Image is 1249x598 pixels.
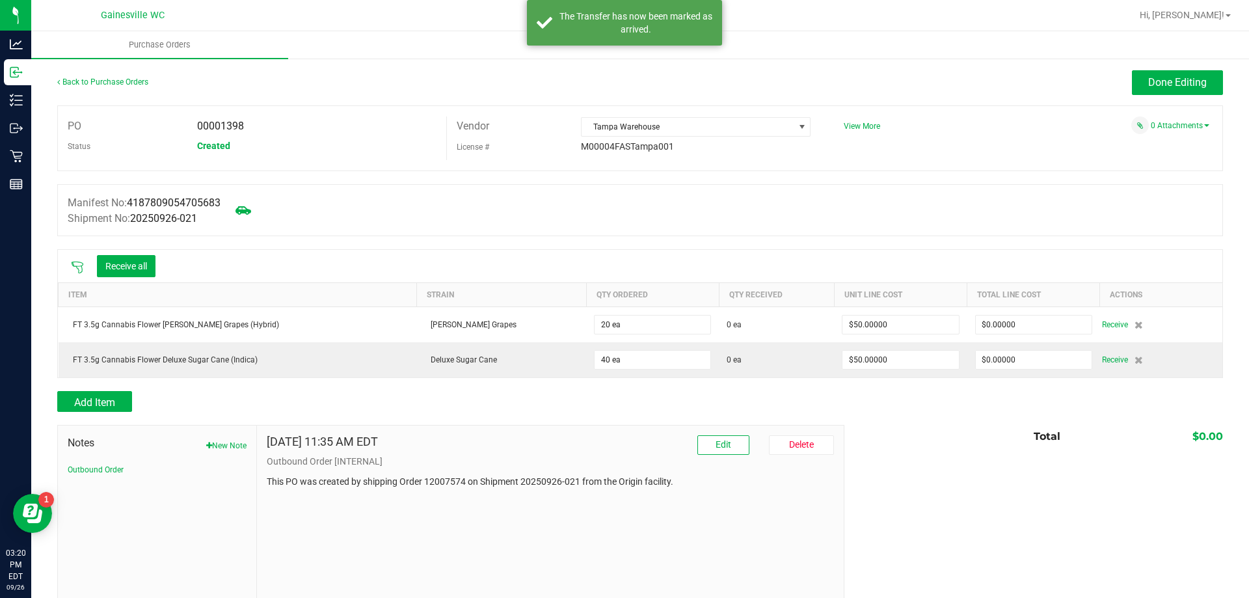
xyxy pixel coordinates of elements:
input: $0.00000 [842,316,958,334]
label: Manifest No: [68,195,221,211]
span: Tampa Warehouse [582,118,794,136]
span: Mark as not Arrived [230,197,256,223]
span: Hi, [PERSON_NAME]! [1140,10,1224,20]
inline-svg: Retail [10,150,23,163]
span: Receive [1102,352,1128,368]
th: Unit Line Cost [834,282,967,306]
button: Add Item [57,391,132,412]
button: Done Editing [1132,70,1223,95]
h4: [DATE] 11:35 AM EDT [267,435,378,448]
span: 4187809054705683 [127,197,221,209]
span: Add Item [74,396,115,409]
span: 0 ea [727,354,742,366]
label: Vendor [457,116,489,136]
span: Receive [1102,317,1128,333]
button: Receive all [97,255,155,277]
div: The Transfer has now been marked as arrived. [559,10,712,36]
a: 0 Attachments [1151,121,1209,130]
label: Shipment No: [68,211,197,226]
span: $0.00 [1192,430,1223,442]
th: Qty Received [719,282,834,306]
input: $0.00000 [976,351,1092,369]
p: Outbound Order [INTERNAL] [267,455,834,469]
span: Notes [68,435,247,451]
th: Actions [1100,282,1222,306]
th: Qty Ordered [586,282,719,306]
div: FT 3.5g Cannabis Flower Deluxe Sugar Cane (Indica) [66,354,409,366]
span: 0 ea [727,319,742,331]
inline-svg: Inbound [10,66,23,79]
inline-svg: Inventory [10,94,23,107]
span: [PERSON_NAME] Grapes [424,320,517,329]
label: Status [68,137,90,156]
button: Edit [697,435,749,455]
inline-svg: Analytics [10,38,23,51]
input: 0 ea [595,351,710,369]
button: New Note [206,440,247,452]
input: $0.00000 [842,351,958,369]
p: This PO was created by shipping Order 12007574 on Shipment 20250926-021 from the Origin facility. [267,475,834,489]
span: Created [197,141,230,151]
span: Done Editing [1148,76,1207,88]
span: Purchase Orders [111,39,208,51]
span: M00004FASTampa001 [581,141,674,152]
button: Delete [769,435,834,455]
inline-svg: Outbound [10,122,23,135]
inline-svg: Reports [10,178,23,191]
span: Attach a document [1131,116,1149,134]
span: 00001398 [197,120,244,132]
span: Gainesville WC [101,10,165,21]
th: Total Line Cost [967,282,1100,306]
th: Item [59,282,417,306]
iframe: Resource center unread badge [38,492,54,508]
p: 03:20 PM EDT [6,547,25,582]
input: 0 ea [595,316,710,334]
th: Strain [416,282,586,306]
span: Deluxe Sugar Cane [424,355,497,364]
p: 09/26 [6,582,25,592]
label: PO [68,116,81,136]
iframe: Resource center [13,494,52,533]
span: 20250926-021 [130,212,197,224]
span: Edit [716,439,731,450]
input: $0.00000 [976,316,1092,334]
div: FT 3.5g Cannabis Flower [PERSON_NAME] Grapes (Hybrid) [66,319,409,331]
span: Delete [789,439,814,450]
a: View More [844,122,880,131]
button: Outbound Order [68,464,124,476]
a: Purchase Orders [31,31,288,59]
label: License # [457,137,489,157]
span: Scan packages to receive [71,261,84,274]
a: Back to Purchase Orders [57,77,148,87]
span: Total [1034,430,1060,442]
